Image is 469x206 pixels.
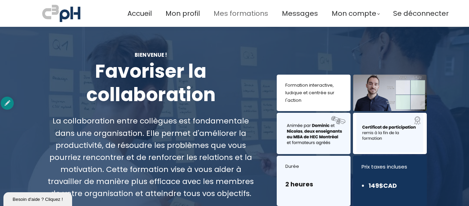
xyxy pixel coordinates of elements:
a: Mes formations [214,8,268,19]
h1: Favoriser la collaboration [42,60,260,106]
div: Bienvenue ! [42,51,260,59]
div: Prix taxes incluses [362,163,418,171]
div: Durée [285,163,342,170]
h3: 2 heures [285,180,342,188]
div: La collaboration entre collègues est fondamentale dans une organisation. Elle permet d'améliorer ... [42,115,260,199]
a: Accueil [127,8,152,19]
span: Mon compte [332,8,376,19]
li: 149$CAD [368,181,397,191]
a: Se déconnecter [393,8,449,19]
a: Messages [282,8,318,19]
img: a70bc7685e0efc0bd0b04b3506828469.jpeg [42,3,80,23]
iframe: chat widget [3,191,73,206]
div: authoring options [1,97,14,110]
div: Formation interactive, ludique et centrée sur l'action [285,82,342,104]
a: Mon profil [165,8,200,19]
